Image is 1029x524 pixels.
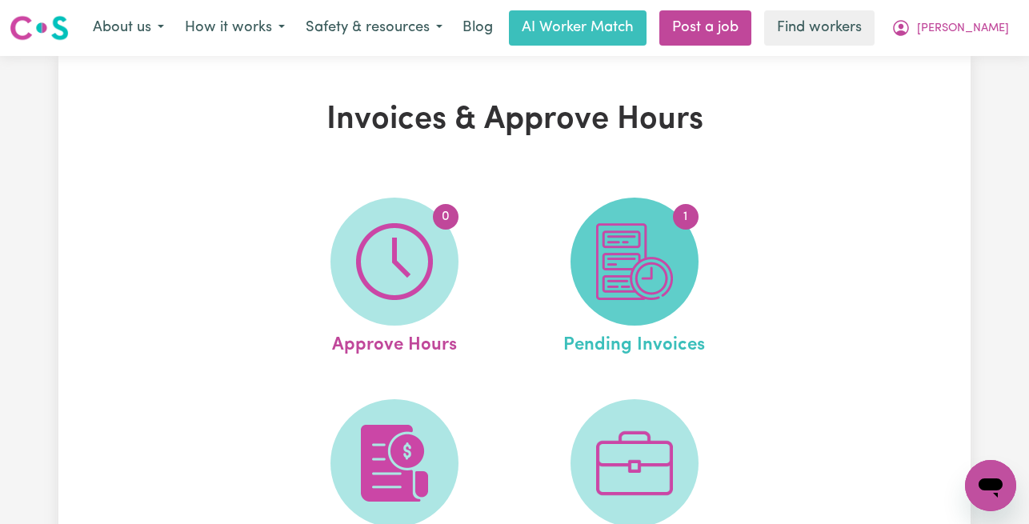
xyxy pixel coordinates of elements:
h1: Invoices & Approve Hours [220,101,809,139]
button: About us [82,11,174,45]
span: [PERSON_NAME] [917,20,1009,38]
img: Careseekers logo [10,14,69,42]
a: Careseekers logo [10,10,69,46]
span: Pending Invoices [563,326,705,359]
iframe: Button to launch messaging window [965,460,1016,511]
a: AI Worker Match [509,10,647,46]
span: 1 [673,204,699,230]
span: 0 [433,204,458,230]
a: Find workers [764,10,875,46]
a: Blog [453,10,502,46]
a: Approve Hours [279,198,510,359]
button: My Account [881,11,1019,45]
a: Pending Invoices [519,198,750,359]
button: How it works [174,11,295,45]
a: Post a job [659,10,751,46]
span: Approve Hours [332,326,457,359]
button: Safety & resources [295,11,453,45]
